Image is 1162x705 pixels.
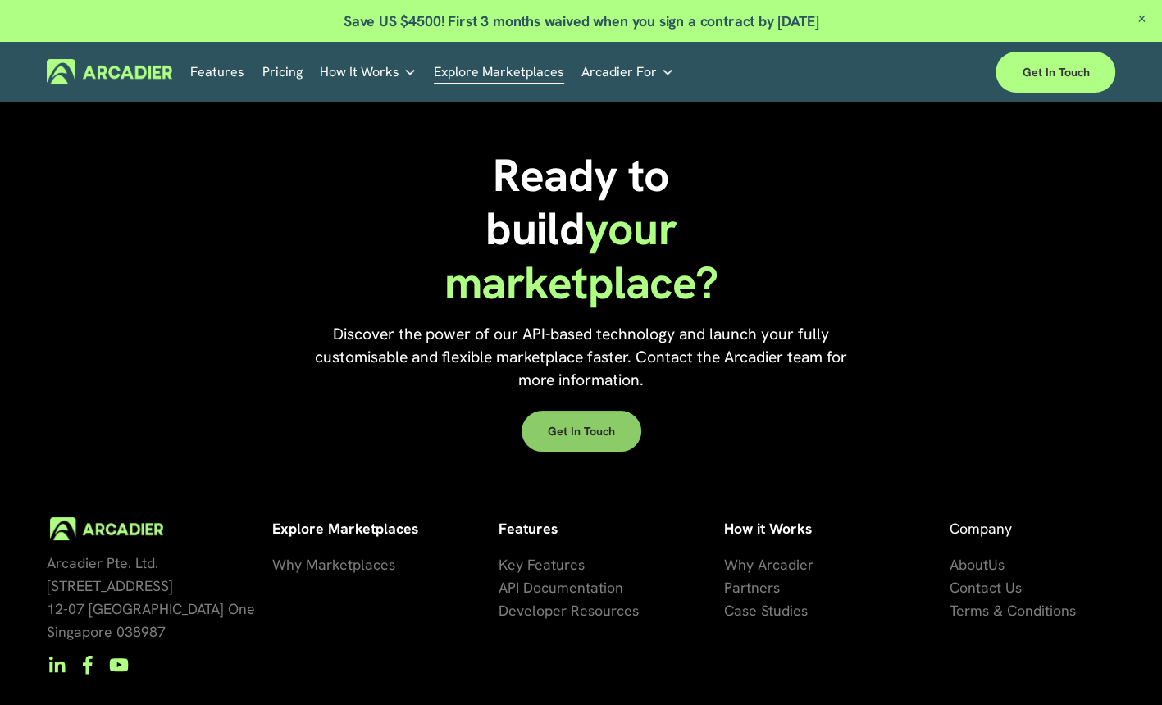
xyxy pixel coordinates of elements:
[498,555,584,574] span: Key Features
[996,52,1115,93] a: Get in touch
[498,576,622,599] a: API Documentation
[522,411,641,452] a: Get in touch
[498,519,557,538] strong: Features
[47,655,66,675] a: LinkedIn
[315,324,851,390] span: Discover the power of our API-based technology and launch your fully customisable and flexible ma...
[498,601,638,620] span: Developer Resources
[724,576,732,599] a: P
[498,599,638,622] a: Developer Resources
[742,599,808,622] a: se Studies
[581,61,657,84] span: Arcadier For
[320,61,399,84] span: How It Works
[950,599,1076,622] a: Terms & Conditions
[272,519,418,538] strong: Explore Marketplaces
[272,553,395,576] a: Why Marketplaces
[950,601,1076,620] span: Terms & Conditions
[742,601,808,620] span: se Studies
[47,59,172,84] img: Arcadier
[581,59,674,84] a: folder dropdown
[724,553,813,576] a: Why Arcadier
[950,578,1022,597] span: Contact Us
[109,655,129,675] a: YouTube
[724,599,742,622] a: Ca
[950,576,1022,599] a: Contact Us
[498,553,584,576] a: Key Features
[950,519,1012,538] span: Company
[272,555,395,574] span: Why Marketplaces
[320,59,417,84] a: folder dropdown
[732,578,780,597] span: artners
[262,59,303,84] a: Pricing
[1080,626,1162,705] iframe: Chat Widget
[724,578,732,597] span: P
[485,146,680,258] span: Ready to build
[988,555,1005,574] span: Us
[732,576,780,599] a: artners
[498,578,622,597] span: API Documentation
[403,149,759,309] h1: your marketplace?
[950,553,988,576] a: About
[190,59,244,84] a: Features
[724,555,813,574] span: Why Arcadier
[78,655,98,675] a: Facebook
[47,553,255,641] span: Arcadier Pte. Ltd. [STREET_ADDRESS] 12-07 [GEOGRAPHIC_DATA] One Singapore 038987
[724,519,812,538] strong: How it Works
[724,601,742,620] span: Ca
[434,59,564,84] a: Explore Marketplaces
[950,555,988,574] span: About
